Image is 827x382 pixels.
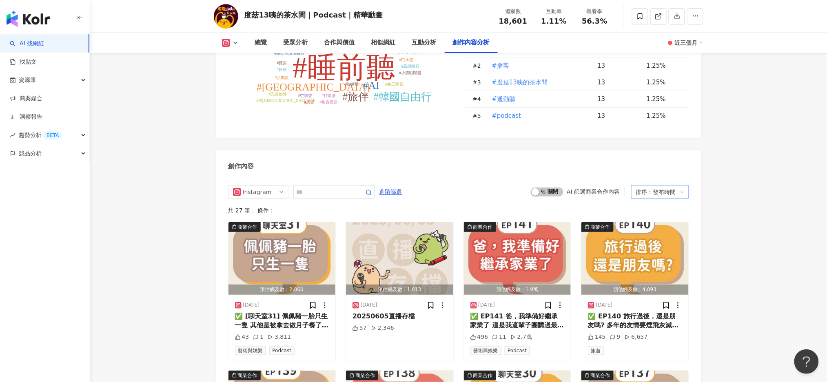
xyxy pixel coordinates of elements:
div: 預估觸及數：4,093 [581,285,689,295]
iframe: Help Scout Beacon - Open [794,349,819,374]
button: 預估觸及數：1,013 [346,222,453,295]
div: 1.25% [647,78,681,87]
td: 1.25% [640,57,689,74]
a: searchAI 找網紅 [10,40,44,48]
span: 藝術與娛樂 [470,346,501,355]
tspan: #高頻噪音 [401,64,419,68]
div: 商業合作 [591,223,610,231]
div: # 5 [473,111,485,120]
button: 商業合作預估觸及數：2,060 [228,222,336,295]
div: 13 [598,78,640,87]
tspan: #睡前聽 [293,51,395,84]
div: 商業合作 [473,223,493,231]
div: 20250605直播存檔 [353,312,447,321]
span: 旅遊 [588,346,604,355]
tspan: #口水聲 [399,57,413,62]
div: 13 [598,61,640,70]
span: 競品分析 [19,144,42,163]
div: ✅ [聊天室31] 佩佩豬一胎只生一隻 其他是被拿去做月子餐了嗎 👉 @dugu13yi 主頁點🔗收聽 👉 各大Podcast平台🔎度菇13咦的茶水間 👉 喜歡我們的朋友可以追蹤我們的IG、FB... [235,312,329,330]
div: 商業合作 [591,371,610,380]
span: #度菇13咦的茶水間 [492,78,548,87]
tspan: #小孩吵鬧聲 [399,71,421,75]
div: Instagram [243,185,269,199]
div: 商業合作 [355,371,375,380]
div: [DATE] [596,302,613,309]
div: 近三個月 [675,36,703,49]
div: # 3 [473,78,485,87]
tspan: #求[DEMOGRAPHIC_DATA]問卜 [256,98,316,103]
div: 商業合作 [238,223,257,231]
div: 11 [492,333,506,341]
span: 進階篩選 [379,185,402,199]
tspan: #韓國自由行 [373,91,432,103]
div: 1 [253,333,264,341]
div: 排序：發布時間 [636,185,677,199]
td: #度菇13咦的茶水間 [485,74,591,91]
span: 56.3% [582,17,607,25]
tspan: #買房 [277,61,287,65]
tspan: #施工噪音 [385,82,404,86]
tspan: #頭期款 [275,75,289,80]
a: 洞察報告 [10,113,42,121]
div: 度菇13咦的茶水間｜Podcast｜精華動畫 [244,10,383,20]
button: #播客 [492,57,510,74]
a: 商案媒合 [10,95,42,103]
span: 藝術與娛樂 [235,346,266,355]
span: 資源庫 [19,71,36,89]
div: 觀看率 [579,7,610,15]
td: 1.25% [640,74,689,91]
div: 總覽 [255,38,267,48]
img: post-image [346,222,453,295]
div: 追蹤數 [498,7,529,15]
tspan: #咳嗽聲 [344,82,359,86]
div: 1.25% [647,95,681,104]
td: #podcast [485,108,591,124]
span: #podcast [492,111,521,120]
span: 18,601 [499,17,527,25]
tspan: #集資買房 [319,100,338,104]
tspan: #[GEOGRAPHIC_DATA] [256,81,370,93]
div: ✅ EP141 爸，我準備好繼承家業了 這是我這輩子團購過最貴的商品 👉 @dugu13yi 主頁點🔗收聽 👉 各大Podcast平台🔎度菇13咦的茶水間 👉 喜歡我們的朋友可以追蹤我們的IG、... [470,312,565,330]
tspan: #辦公室環境噪音 [274,51,305,55]
div: 預估觸及數：1.9萬 [464,285,571,295]
img: post-image [464,222,571,295]
div: 商業合作 [473,371,493,380]
div: 9 [610,333,621,341]
div: 1.25% [647,61,681,70]
div: BETA [43,131,62,139]
div: 預估觸及數：2,060 [228,285,336,295]
span: 1.11% [541,17,566,25]
span: Podcast [269,346,295,355]
button: 商業合作預估觸及數：1.9萬 [464,222,571,295]
a: 找貼文 [10,58,37,66]
div: 預估觸及數：1,013 [346,285,453,295]
button: #度菇13咦的茶水間 [492,74,548,91]
span: #播客 [492,61,510,70]
img: post-image [581,222,689,295]
div: 496 [470,333,488,341]
tspan: #打噴嚏 [321,93,336,98]
td: 1.25% [640,108,689,124]
div: 共 27 筆 ， 條件： [228,207,689,214]
img: logo [7,11,50,27]
div: ✅ EP140 旅行過後，還是朋友嗎? 多年的友情要煙飛灰滅了 👉 @dugu13yi 主頁點🔗收聽 👉 各大Podcast平台🔎度菇13咦的茶水間 👉 喜歡我們的朋友可以追蹤我們的IG、FB、... [588,312,682,330]
span: Podcast [505,346,530,355]
div: 相似網紅 [371,38,396,48]
div: 創作內容分析 [453,38,490,48]
tspan: #驗屋 [277,67,287,72]
div: AI 篩選商業合作內容 [567,188,620,195]
tspan: #空調聲 [298,93,312,98]
div: 3,811 [268,333,291,341]
div: [DATE] [479,302,495,309]
div: # 2 [473,61,485,70]
div: 創作內容 [228,162,254,171]
img: post-image [228,222,336,295]
div: # 4 [473,95,485,104]
td: #通勤聽 [485,91,591,108]
div: 57 [353,324,367,332]
img: KOL Avatar [214,4,238,29]
td: 1.25% [640,91,689,108]
span: 趨勢分析 [19,126,62,144]
td: #播客 [485,57,591,74]
div: 145 [588,333,606,341]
